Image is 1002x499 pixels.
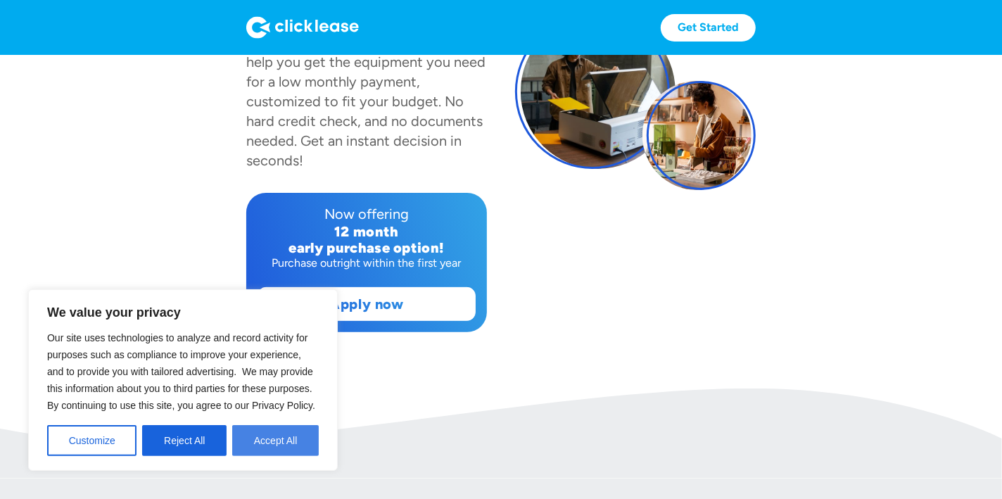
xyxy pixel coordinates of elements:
[661,14,756,42] a: Get Started
[28,289,338,471] div: We value your privacy
[258,256,476,270] div: Purchase outright within the first year
[47,425,137,456] button: Customize
[142,425,227,456] button: Reject All
[258,224,476,240] div: 12 month
[258,204,476,224] div: Now offering
[246,16,359,39] img: Logo
[246,34,486,169] div: has partnered with Clicklease to help you get the equipment you need for a low monthly payment, c...
[47,332,315,411] span: Our site uses technologies to analyze and record activity for purposes such as compliance to impr...
[258,240,476,256] div: early purchase option!
[232,425,319,456] button: Accept All
[47,304,319,321] p: We value your privacy
[258,288,475,320] a: Apply now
